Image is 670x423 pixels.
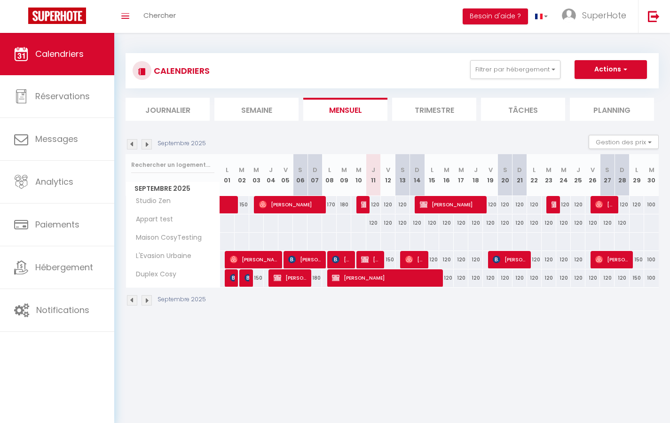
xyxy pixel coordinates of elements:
abbr: M [444,165,449,174]
th: 03 [249,154,264,196]
th: 21 [512,154,527,196]
div: 120 [498,214,512,232]
span: Duplex Cosy [127,269,179,280]
span: [PERSON_NAME] [274,269,307,287]
div: 180 [337,196,351,213]
div: 120 [630,196,644,213]
abbr: M [649,165,654,174]
span: Réservations [35,90,90,102]
abbr: J [371,165,375,174]
abbr: S [605,165,609,174]
span: Messages [35,133,78,145]
div: 120 [395,196,410,213]
abbr: M [239,165,244,174]
img: logout [648,10,660,22]
div: 120 [571,196,585,213]
span: Patureau Léa [230,269,235,287]
div: 120 [483,214,497,232]
abbr: M [458,165,464,174]
th: 14 [410,154,425,196]
div: 150 [381,251,395,268]
div: 120 [527,269,542,287]
span: Maison CosyTesting [127,233,204,243]
div: 180 [307,269,322,287]
div: 120 [615,196,629,213]
abbr: L [635,165,638,174]
button: Ouvrir le widget de chat LiveChat [8,4,36,32]
span: Calendriers [35,48,84,60]
abbr: L [328,165,331,174]
span: [PERSON_NAME] [332,251,351,268]
li: Planning [570,98,654,121]
button: Filtrer par hébergement [470,60,560,79]
div: 120 [615,214,629,232]
th: 24 [556,154,571,196]
span: Analytics [35,176,73,188]
abbr: S [298,165,302,174]
abbr: M [356,165,362,174]
div: 100 [644,196,659,213]
div: 120 [542,214,556,232]
h3: CALENDRIERS [151,60,210,81]
div: 100 [644,269,659,287]
th: 22 [527,154,542,196]
li: Semaine [214,98,299,121]
div: 120 [585,269,600,287]
div: 120 [556,269,571,287]
th: 01 [220,154,235,196]
div: 120 [571,269,585,287]
div: 150 [630,269,644,287]
abbr: L [226,165,229,174]
th: 11 [366,154,381,196]
button: Besoin d'aide ? [463,8,528,24]
th: 25 [571,154,585,196]
abbr: L [431,165,434,174]
input: Rechercher un logement... [131,157,214,173]
div: 120 [600,214,615,232]
div: 120 [454,269,468,287]
span: [PERSON_NAME] [332,269,439,287]
div: 120 [410,214,425,232]
abbr: M [561,165,567,174]
span: Notifications [36,304,89,316]
th: 28 [615,154,629,196]
th: 02 [235,154,249,196]
div: 120 [527,251,542,268]
span: Paiements [35,219,79,230]
span: [PERSON_NAME] [420,196,483,213]
div: 120 [556,214,571,232]
div: 120 [425,214,439,232]
abbr: V [386,165,390,174]
div: 170 [322,196,337,213]
abbr: V [489,165,493,174]
img: Super Booking [28,8,86,24]
abbr: D [415,165,419,174]
button: Gestion des prix [589,135,659,149]
li: Tâches [481,98,565,121]
div: 120 [454,251,468,268]
th: 10 [351,154,366,196]
span: Studio Zen [127,196,173,206]
div: 120 [395,214,410,232]
abbr: L [533,165,536,174]
div: 120 [381,214,395,232]
th: 07 [307,154,322,196]
div: 120 [615,269,629,287]
div: 120 [498,196,512,213]
div: 120 [366,214,381,232]
th: 13 [395,154,410,196]
span: [PERSON_NAME] [493,251,527,268]
th: 29 [630,154,644,196]
div: 120 [542,251,556,268]
th: 18 [468,154,483,196]
abbr: J [576,165,580,174]
img: ... [562,8,576,23]
abbr: M [546,165,552,174]
li: Journalier [126,98,210,121]
span: [PERSON_NAME] [288,251,322,268]
div: 120 [527,196,542,213]
abbr: S [503,165,507,174]
th: 30 [644,154,659,196]
abbr: J [474,165,478,174]
span: Hébergement [35,261,93,273]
